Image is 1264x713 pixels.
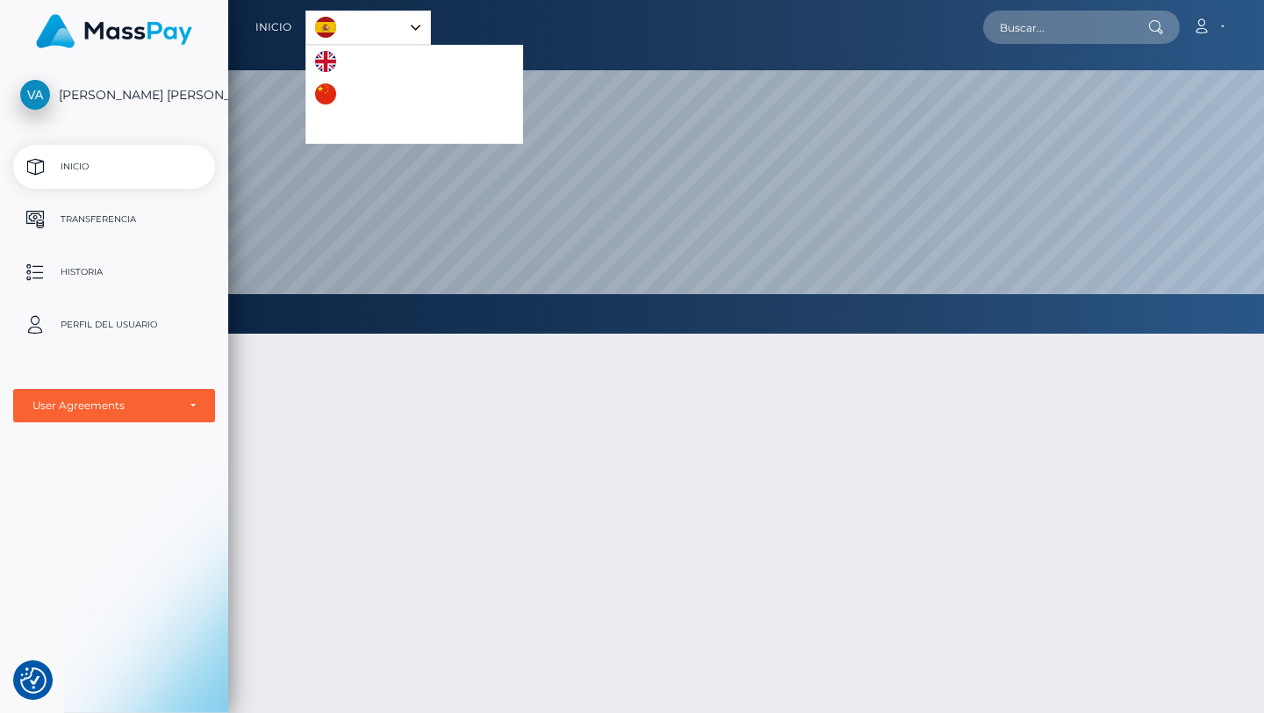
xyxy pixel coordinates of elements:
[32,399,176,413] div: User Agreements
[13,87,215,103] span: [PERSON_NAME] [PERSON_NAME]
[36,14,192,48] img: MassPay
[20,154,208,180] p: Inicio
[255,9,291,46] a: Inicio
[305,45,523,144] ul: Language list
[13,303,215,347] a: Perfil del usuario
[20,667,47,694] button: Consent Preferences
[13,389,215,422] button: User Agreements
[13,250,215,294] a: Historia
[20,206,208,233] p: Transferencia
[306,111,522,143] a: Português ([GEOGRAPHIC_DATA])
[983,11,1148,44] input: Buscar...
[13,145,215,189] a: Inicio
[13,198,215,241] a: Transferencia
[20,259,208,285] p: Historia
[20,312,208,338] p: Perfil del usuario
[306,78,413,111] a: 中文 (简体)
[306,46,402,78] a: English
[305,11,431,45] div: Language
[305,11,431,45] aside: Language selected: Español
[306,11,430,44] a: Español
[20,667,47,694] img: Revisit consent button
